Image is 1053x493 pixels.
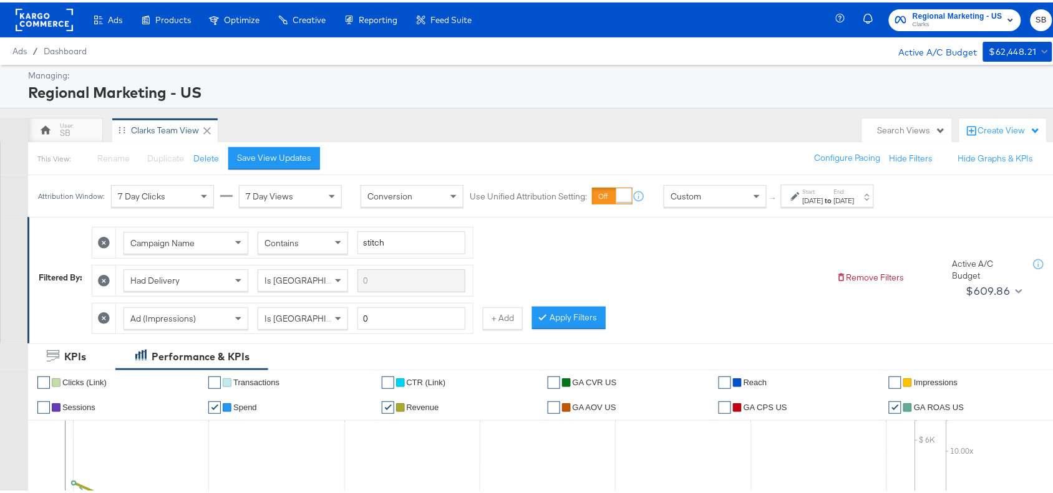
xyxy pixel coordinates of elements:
[28,67,1049,79] div: Managing:
[264,272,360,284] span: Is [GEOGRAPHIC_DATA]
[12,44,27,54] span: Ads
[152,347,250,361] div: Performance & KPIs
[44,44,87,54] a: Dashboard
[806,145,890,167] button: Configure Pacing
[382,374,394,386] a: ✔
[407,400,439,409] span: Revenue
[958,150,1034,162] button: Hide Graphs & KPIs
[119,124,125,131] div: Drag to reorder tab
[1036,11,1047,25] span: SB
[837,269,905,281] button: Remove Filters
[913,7,1002,21] span: Regional Marketing - US
[744,400,787,409] span: GA CPS US
[62,375,107,385] span: Clicks (Link)
[989,42,1037,57] div: $62,448.21
[359,12,397,22] span: Reporting
[983,39,1052,59] button: $62,448.21
[978,122,1041,135] div: Create View
[60,125,70,136] div: SB
[228,145,320,167] button: Save View Updates
[744,375,767,385] span: Reach
[913,17,1002,27] span: Clarks
[147,150,184,161] span: Duplicate
[889,7,1021,29] button: Regional Marketing - USClarks
[885,39,977,58] div: Active A/C Budget
[37,399,50,411] a: ✔
[914,375,958,385] span: Impressions
[719,374,731,386] a: ✔
[889,374,901,386] a: ✔
[768,194,780,198] span: ↑
[130,310,196,322] span: Ad (Impressions)
[37,151,70,161] div: This View:
[233,375,279,385] span: Transactions
[1031,7,1052,29] button: SB
[264,310,360,322] span: Is [GEOGRAPHIC_DATA]
[108,12,122,22] span: Ads
[37,374,50,386] a: ✔
[193,150,219,162] button: Delete
[130,272,180,284] span: Had Delivery
[823,193,834,203] strong: to
[357,229,465,252] input: Enter a search term
[483,305,523,327] button: + Add
[719,399,731,411] a: ✔
[470,188,587,200] label: Use Unified Attribution Setting:
[878,122,946,134] div: Search Views
[407,375,446,385] span: CTR (Link)
[39,269,82,281] div: Filtered By:
[430,12,472,22] span: Feed Suite
[97,150,130,161] span: Rename
[118,188,165,199] span: 7 Day Clicks
[208,374,221,386] a: ✔
[966,279,1011,298] div: $609.86
[961,279,1025,299] button: $609.86
[834,185,855,193] label: End:
[357,267,465,290] input: Enter a search term
[131,122,199,134] div: Clarks Team View
[914,400,964,409] span: GA ROAS US
[803,193,823,203] div: [DATE]
[671,188,701,199] span: Custom
[834,193,855,203] div: [DATE]
[889,399,901,411] a: ✔
[27,44,44,54] span: /
[573,375,617,385] span: GA CVR US
[548,399,560,411] a: ✔
[357,305,465,328] input: Enter a number
[64,347,86,361] div: KPIs
[155,12,191,22] span: Products
[224,12,260,22] span: Optimize
[367,188,412,199] span: Conversion
[532,304,606,327] button: Apply Filters
[233,400,257,409] span: Spend
[293,12,326,22] span: Creative
[246,188,293,199] span: 7 Day Views
[382,399,394,411] a: ✔
[130,235,195,246] span: Campaign Name
[62,400,95,409] span: Sessions
[573,400,616,409] span: GA AOV US
[28,79,1049,100] div: Regional Marketing - US
[803,185,823,193] label: Start:
[37,189,105,198] div: Attribution Window:
[953,256,1021,279] div: Active A/C Budget
[208,399,221,411] a: ✔
[237,150,311,161] div: Save View Updates
[548,374,560,386] a: ✔
[264,235,299,246] span: Contains
[890,150,933,162] button: Hide Filters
